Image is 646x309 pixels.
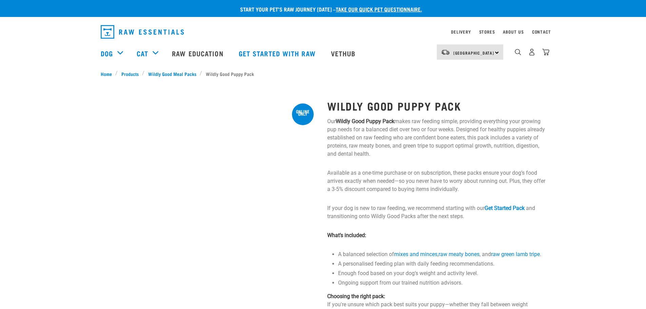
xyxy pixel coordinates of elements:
[336,7,422,11] a: take our quick pet questionnaire.
[165,40,232,67] a: Raw Education
[485,205,525,211] a: Get Started Pack
[338,279,546,287] li: Ongoing support from our trained nutrition advisors.
[528,49,535,56] img: user.png
[327,293,385,300] strong: Choosing the right pack:
[532,31,551,33] a: Contact
[338,260,546,268] li: A personalised feeding plan with daily feeding recommendations.
[491,251,540,257] a: raw green lamb tripe
[101,25,184,39] img: Raw Essentials Logo
[232,40,324,67] a: Get started with Raw
[101,70,546,77] nav: breadcrumbs
[144,70,200,77] a: Wildly Good Meal Packs
[503,31,524,33] a: About Us
[453,52,494,54] span: [GEOGRAPHIC_DATA]
[101,70,116,77] a: Home
[327,232,366,238] strong: What’s included:
[327,117,546,158] p: Our makes raw feeding simple, providing everything your growing pup needs for a balanced diet ove...
[441,49,450,55] img: van-moving.png
[327,169,546,193] p: Available as a one-time purchase or on subscription, these packs ensure your dog’s food arrives e...
[137,48,148,58] a: Cat
[515,49,521,55] img: home-icon-1@2x.png
[95,22,551,41] nav: dropdown navigation
[336,118,394,124] strong: Wildly Good Puppy Pack
[327,204,546,220] p: If your dog is new to raw feeding, we recommend starting with our and transitioning onto Wildly G...
[324,40,364,67] a: Vethub
[338,250,546,258] li: A balanced selection of , , and .
[101,48,113,58] a: Dog
[394,251,437,257] a: mixes and minces
[438,251,479,257] a: raw meaty bones
[451,31,471,33] a: Delivery
[479,31,495,33] a: Stores
[327,100,546,112] h1: Wildly Good Puppy Pack
[542,49,549,56] img: home-icon@2x.png
[338,269,546,277] li: Enough food based on your dog’s weight and activity level.
[118,70,142,77] a: Products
